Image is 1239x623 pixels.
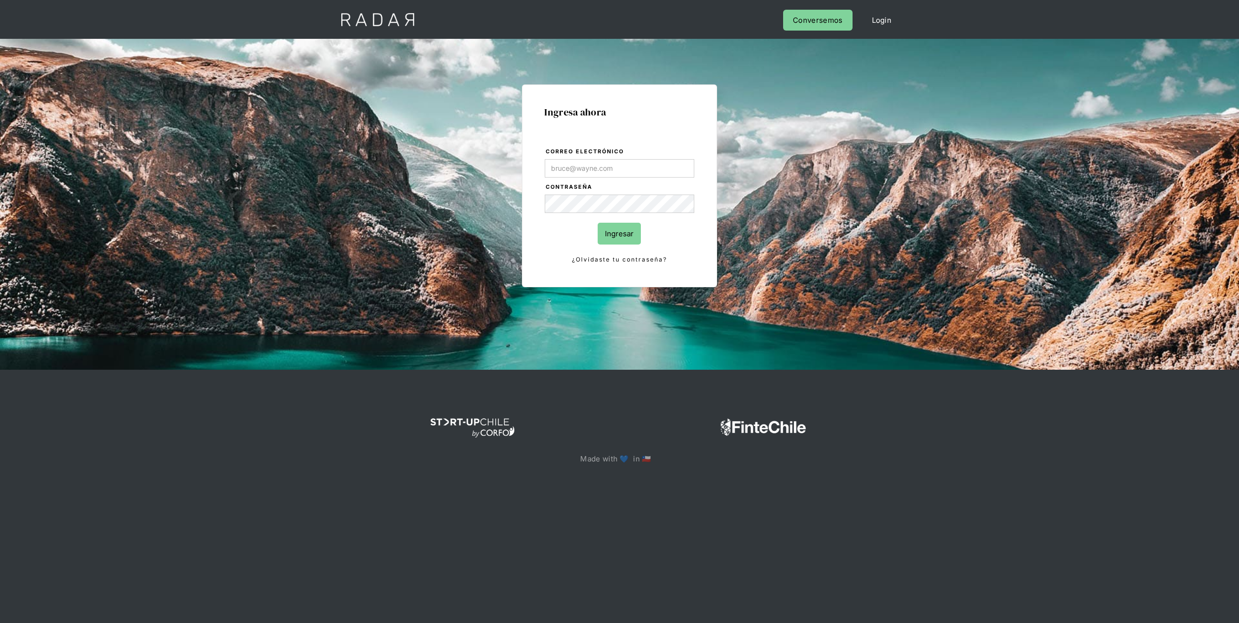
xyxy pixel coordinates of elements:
[783,10,852,31] a: Conversemos
[598,223,641,245] input: Ingresar
[544,107,694,117] h1: Ingresa ahora
[545,159,694,178] input: bruce@wayne.com
[544,147,694,265] form: Login Form
[545,254,694,265] a: ¿Olvidaste tu contraseña?
[862,10,902,31] a: Login
[546,147,694,157] label: Correo electrónico
[546,182,694,192] label: Contraseña
[580,452,658,465] p: Made with 💙 in 🇨🇱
